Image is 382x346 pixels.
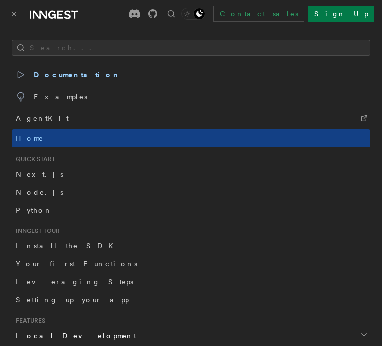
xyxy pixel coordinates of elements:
span: Python [16,206,52,214]
button: Find something... [165,8,177,20]
span: Examples [16,90,87,104]
button: Toggle dark mode [181,8,205,20]
span: Inngest tour [12,227,60,235]
a: Leveraging Steps [12,273,370,291]
a: Setting up your app [12,291,370,309]
span: Documentation [16,68,120,82]
a: Contact sales [213,6,304,22]
a: Sign Up [308,6,374,22]
span: Next.js [16,170,63,178]
a: Node.js [12,183,370,201]
a: AgentKit [12,108,370,129]
button: Toggle navigation [8,8,20,20]
span: Quick start [12,155,55,163]
button: Search... [12,40,370,56]
span: Features [12,317,45,325]
a: Python [12,201,370,219]
span: Leveraging Steps [16,278,133,286]
span: Install the SDK [16,242,119,250]
button: Local Development [12,327,370,345]
span: Home [16,133,44,143]
a: Examples [12,86,370,108]
a: Your first Functions [12,255,370,273]
span: Local Development [12,331,136,341]
a: Next.js [12,165,370,183]
a: Home [12,129,370,147]
span: AgentKit [16,112,69,125]
a: Install the SDK [12,237,370,255]
span: Your first Functions [16,260,137,268]
a: Documentation [12,64,370,86]
span: Node.js [16,188,63,196]
span: Setting up your app [16,296,129,304]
